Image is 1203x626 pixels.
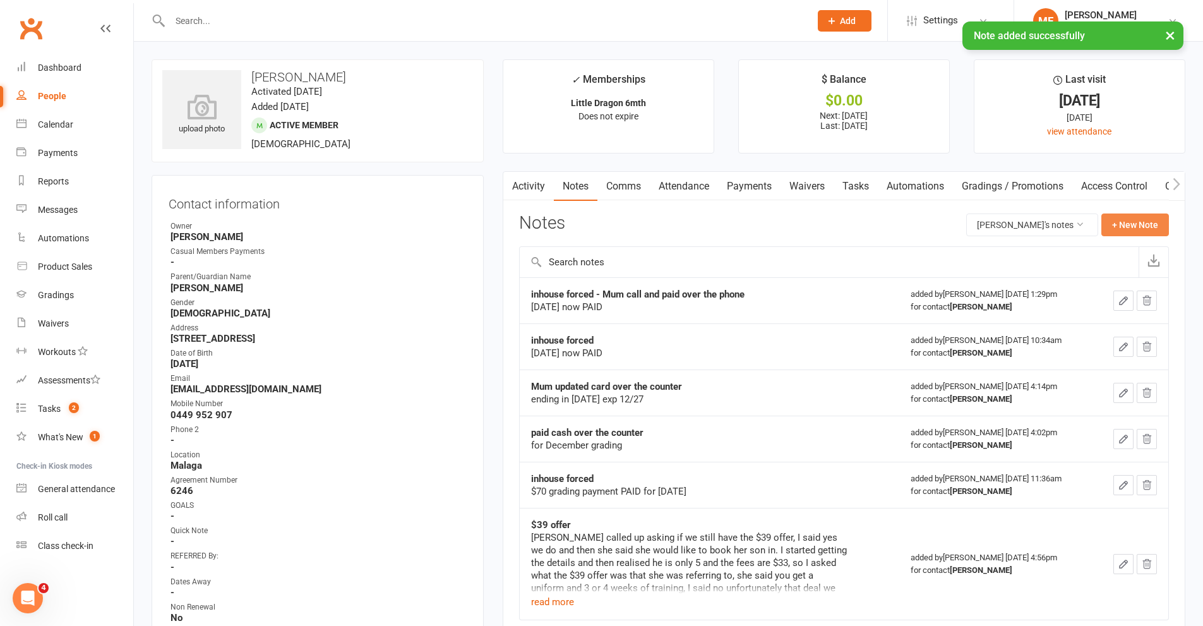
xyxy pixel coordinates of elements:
div: $0.00 [750,94,938,107]
a: Attendance [650,172,718,201]
div: added by [PERSON_NAME] [DATE] 1:29pm [911,288,1082,313]
div: Dates Away [171,576,467,588]
div: MF [1033,8,1058,33]
div: added by [PERSON_NAME] [DATE] 4:02pm [911,426,1082,452]
span: 2 [69,402,79,413]
div: $ Balance [822,71,866,94]
div: Assessments [38,375,100,385]
button: Add [818,10,871,32]
strong: [PERSON_NAME] [950,302,1012,311]
strong: No [171,612,467,623]
a: Dashboard [16,54,133,82]
strong: - [171,536,467,547]
a: Payments [718,172,781,201]
input: Search... [166,12,801,30]
div: What's New [38,432,83,442]
iframe: Intercom live chat [13,583,43,613]
a: Messages [16,196,133,224]
div: Note added successfully [962,21,1183,50]
div: $70 grading payment PAID for [DATE] [531,485,847,498]
div: GOALS [171,500,467,512]
a: Automations [878,172,953,201]
a: Payments [16,139,133,167]
a: Activity [503,172,554,201]
strong: Little Dragon 6mth [571,98,646,108]
time: Added [DATE] [251,101,309,112]
span: Add [840,16,856,26]
div: Phone 2 [171,424,467,436]
strong: - [171,435,467,446]
a: Calendar [16,111,133,139]
div: Dashboard [38,63,81,73]
div: ATI Martial Arts Malaga [1065,21,1157,32]
a: Workouts [16,338,133,366]
h3: [PERSON_NAME] [162,70,473,84]
div: Quick Note [171,525,467,537]
div: for contact [911,393,1082,406]
a: Tasks 2 [16,395,133,423]
div: for December grading [531,439,847,452]
strong: [PERSON_NAME] [171,282,467,294]
strong: paid cash over the counter [531,427,643,438]
strong: 0449 952 907 [171,409,467,421]
a: Access Control [1072,172,1156,201]
div: Roll call [38,512,68,522]
a: Clubworx [15,13,47,44]
div: Automations [38,233,89,243]
div: for contact [911,347,1082,359]
strong: [PERSON_NAME] [950,348,1012,358]
h3: Contact information [169,192,467,211]
strong: [EMAIL_ADDRESS][DOMAIN_NAME] [171,383,467,395]
div: Date of Birth [171,347,467,359]
div: upload photo [162,94,241,136]
time: Activated [DATE] [251,86,322,97]
div: Gradings [38,290,74,300]
strong: $39 offer [531,519,571,531]
div: Memberships [572,71,645,95]
div: General attendance [38,484,115,494]
div: Owner [171,220,467,232]
a: General attendance kiosk mode [16,475,133,503]
div: People [38,91,66,101]
i: ✓ [572,74,580,86]
strong: inhouse forced [531,335,594,346]
div: REFERRED By: [171,550,467,562]
h3: Notes [519,214,565,236]
strong: inhouse forced [531,473,594,485]
div: Email [171,373,467,385]
span: 4 [39,583,49,593]
strong: Mum updated card over the counter [531,381,682,392]
strong: - [171,256,467,268]
div: Casual Members Payments [171,246,467,258]
div: added by [PERSON_NAME] [DATE] 11:36am [911,473,1082,498]
a: What's New1 [16,423,133,452]
input: Search notes [520,247,1139,277]
a: Automations [16,224,133,253]
div: Workouts [38,347,76,357]
div: Tasks [38,404,61,414]
a: Tasks [834,172,878,201]
div: Parent/Guardian Name [171,271,467,283]
strong: Malaga [171,460,467,471]
div: ending in [DATE] exp 12/27 [531,393,847,406]
div: added by [PERSON_NAME] [DATE] 10:34am [911,334,1082,359]
a: Waivers [781,172,834,201]
a: view attendance [1047,126,1111,136]
strong: [PERSON_NAME] [950,394,1012,404]
div: for contact [911,564,1082,577]
div: for contact [911,485,1082,498]
div: Mobile Number [171,398,467,410]
div: [DATE] [986,94,1173,107]
strong: [PERSON_NAME] [950,486,1012,496]
span: Active member [270,120,338,130]
span: 1 [90,431,100,442]
a: Reports [16,167,133,196]
div: Class check-in [38,541,93,551]
strong: - [171,562,467,573]
div: Non Renewal [171,601,467,613]
strong: inhouse forced - Mum call and paid over the phone [531,289,745,300]
a: Notes [554,172,597,201]
strong: [PERSON_NAME] [950,565,1012,575]
div: Messages [38,205,78,215]
div: Reports [38,176,69,186]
